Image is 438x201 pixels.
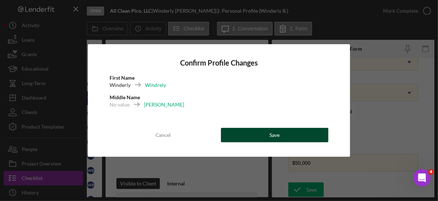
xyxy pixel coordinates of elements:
[428,169,434,175] span: 4
[110,59,329,67] h4: Confirm Profile Changes
[413,169,431,187] iframe: Intercom live chat
[144,101,184,108] div: [PERSON_NAME]
[269,128,280,142] div: Save
[110,101,129,108] div: No value
[110,75,135,81] b: First Name
[110,128,217,142] button: Cancel
[110,81,131,89] div: Winderly
[221,128,329,142] button: Save
[156,128,171,142] div: Cancel
[110,94,140,100] b: Middle Name
[145,81,166,89] div: Windrely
